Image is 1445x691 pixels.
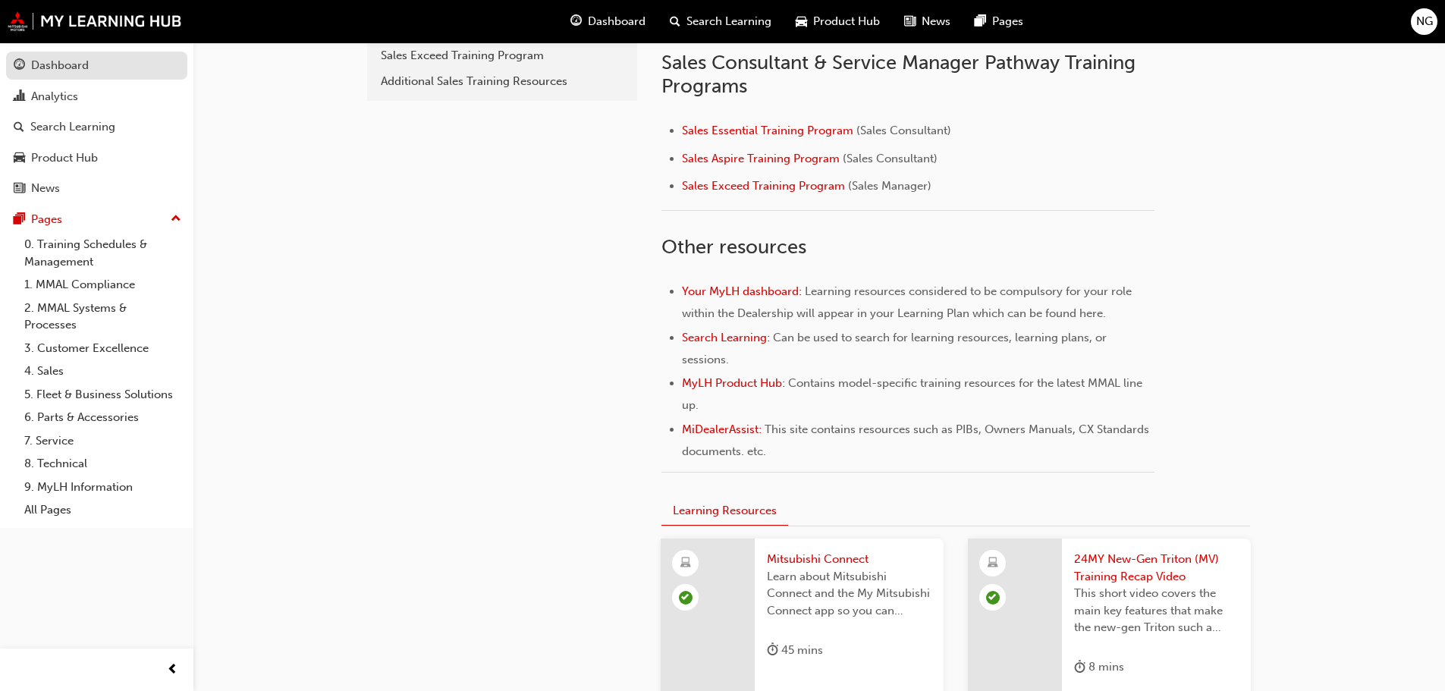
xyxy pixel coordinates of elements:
[992,13,1023,30] span: Pages
[31,180,60,197] div: News
[381,73,624,90] div: Additional Sales Training Resources
[661,51,1141,99] span: Sales Consultant & Service Manager Pathway Training Programs
[682,422,762,436] a: MiDealerAssist:
[381,47,624,64] div: Sales Exceed Training Program
[18,406,187,429] a: 6. Parts & Accessories
[682,179,845,193] a: Sales Exceed Training Program
[892,6,963,37] a: news-iconNews
[856,124,951,137] span: (Sales Consultant)
[682,422,1152,458] span: This site contains resources such as PIBs, Owners Manuals, CX Standards documents. etc.
[18,273,187,297] a: 1. MMAL Compliance
[963,6,1035,37] a: pages-iconPages
[1074,658,1124,677] div: 8 mins
[682,331,770,344] a: Search Learning:
[31,211,62,228] div: Pages
[18,383,187,407] a: 5. Fleet & Business Solutions
[18,476,187,499] a: 9. MyLH Information
[588,13,646,30] span: Dashboard
[661,235,806,259] span: Other resources
[558,6,658,37] a: guage-iconDashboard
[658,6,784,37] a: search-iconSearch Learning
[975,12,986,31] span: pages-icon
[6,83,187,111] a: Analytics
[1411,8,1437,35] button: NG
[167,661,178,680] span: prev-icon
[6,174,187,203] a: News
[813,13,880,30] span: Product Hub
[679,591,693,605] span: learningRecordVerb_PASS-icon
[31,57,89,74] div: Dashboard
[31,149,98,167] div: Product Hub
[8,11,182,31] img: mmal
[6,49,187,206] button: DashboardAnalyticsSearch LearningProduct HubNews
[682,284,802,298] a: Your MyLH dashboard:
[1074,585,1239,636] span: This short video covers the main key features that make the new-gen Triton such a powerhouse.
[682,376,785,390] a: MyLH Product Hub:
[682,152,840,165] a: Sales Aspire Training Program
[373,42,631,69] a: Sales Exceed Training Program
[31,88,78,105] div: Analytics
[767,641,823,660] div: 45 mins
[14,90,25,104] span: chart-icon
[373,68,631,95] a: Additional Sales Training Resources
[14,213,25,227] span: pages-icon
[18,498,187,522] a: All Pages
[30,118,115,136] div: Search Learning
[18,452,187,476] a: 8. Technical
[6,206,187,234] button: Pages
[904,12,916,31] span: news-icon
[1074,658,1085,677] span: duration-icon
[767,568,931,620] span: Learn about Mitsubishi Connect and the My Mitsubishi Connect app so you can explain its key featu...
[682,331,1110,366] span: Can be used to search for learning resources, learning plans, or sessions.
[682,124,853,137] a: Sales Essential Training Program
[18,360,187,383] a: 4. Sales
[686,13,771,30] span: Search Learning
[570,12,582,31] span: guage-icon
[18,429,187,453] a: 7. Service
[848,179,931,193] span: (Sales Manager)
[988,554,998,573] span: learningResourceType_ELEARNING-icon
[18,337,187,360] a: 3. Customer Excellence
[922,13,950,30] span: News
[14,121,24,134] span: search-icon
[986,591,1000,605] span: learningRecordVerb_COMPLETE-icon
[670,12,680,31] span: search-icon
[1416,13,1433,30] span: NG
[661,497,788,526] button: Learning Resources
[1074,551,1239,585] span: 24MY New-Gen Triton (MV) Training Recap Video
[796,12,807,31] span: car-icon
[14,59,25,73] span: guage-icon
[682,376,1145,412] span: Contains model-specific training resources for the latest MMAL line up.
[6,52,187,80] a: Dashboard
[18,233,187,273] a: 0. Training Schedules & Management
[18,297,187,337] a: 2. MMAL Systems & Processes
[680,554,691,573] span: learningResourceType_ELEARNING-icon
[6,144,187,172] a: Product Hub
[14,152,25,165] span: car-icon
[843,152,938,165] span: (Sales Consultant)
[682,284,1135,320] span: Learning resources considered to be compulsory for your role within the Dealership will appear in...
[784,6,892,37] a: car-iconProduct Hub
[6,113,187,141] a: Search Learning
[14,182,25,196] span: news-icon
[767,641,778,660] span: duration-icon
[171,209,181,229] span: up-icon
[767,551,931,568] span: Mitsubishi Connect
